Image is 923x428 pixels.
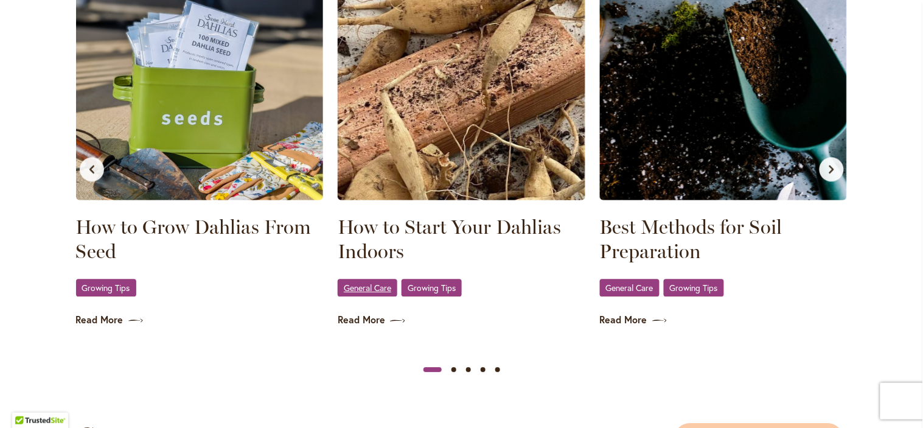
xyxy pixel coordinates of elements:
span: General Care [606,284,653,292]
a: How to Start Your Dahlias Indoors [338,215,585,264]
button: Slide 5 [490,362,505,377]
a: Growing Tips [664,279,724,296]
a: General Care [600,279,660,296]
button: Slide 1 [423,362,442,377]
button: Next slide [820,157,844,181]
a: Growing Tips [76,279,136,296]
span: Growing Tips [408,284,456,292]
a: Read More [600,313,848,327]
a: General Care [338,279,397,296]
span: Growing Tips [670,284,718,292]
a: How to Grow Dahlias From Seed [76,215,324,264]
a: Best Methods for Soil Preparation [600,215,848,264]
span: Growing Tips [82,284,130,292]
button: Previous slide [80,157,104,181]
div: , [338,278,585,298]
a: Read More [338,313,585,327]
div: , [600,278,848,298]
button: Slide 3 [461,362,476,377]
a: Read More [76,313,324,327]
button: Slide 2 [447,362,461,377]
button: Slide 4 [476,362,490,377]
a: Growing Tips [402,279,462,296]
span: General Care [344,284,391,292]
